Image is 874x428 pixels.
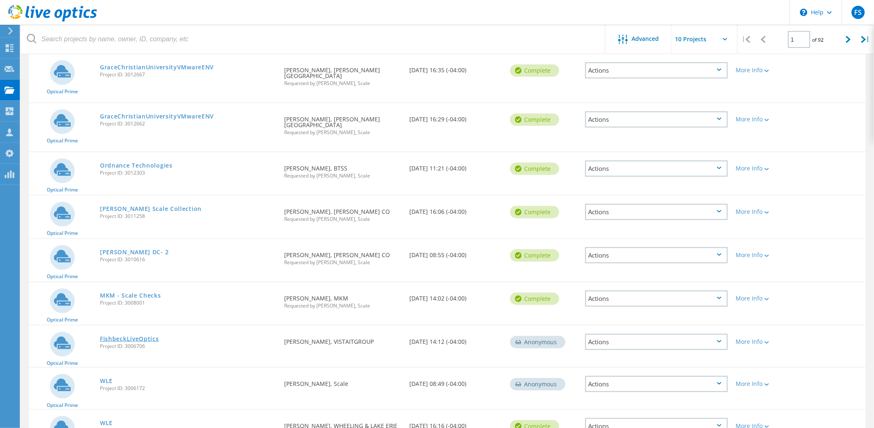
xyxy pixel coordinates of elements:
[585,111,728,128] div: Actions
[406,54,506,81] div: [DATE] 16:35 (-04:00)
[736,381,795,387] div: More Info
[47,138,78,143] span: Optical Prime
[510,114,559,126] div: Complete
[100,121,276,126] span: Project ID: 3012662
[284,217,401,222] span: Requested by [PERSON_NAME], Scale
[284,303,401,308] span: Requested by [PERSON_NAME], Scale
[736,166,795,171] div: More Info
[100,344,276,349] span: Project ID: 3006706
[47,274,78,279] span: Optical Prime
[8,17,97,23] a: Live Optics Dashboard
[100,170,276,175] span: Project ID: 3012303
[585,291,728,307] div: Actions
[510,249,559,262] div: Complete
[736,116,795,122] div: More Info
[406,152,506,180] div: [DATE] 11:21 (-04:00)
[47,317,78,322] span: Optical Prime
[406,196,506,223] div: [DATE] 16:06 (-04:00)
[280,282,406,317] div: [PERSON_NAME], MKM
[100,257,276,262] span: Project ID: 3010616
[100,72,276,77] span: Project ID: 3012667
[280,368,406,395] div: [PERSON_NAME], Scale
[510,378,565,390] div: Anonymous
[510,293,559,305] div: Complete
[100,336,159,342] a: FishbeckLiveOptics
[736,209,795,215] div: More Info
[736,67,795,73] div: More Info
[100,214,276,219] span: Project ID: 3011258
[736,339,795,345] div: More Info
[585,247,728,263] div: Actions
[100,64,214,70] a: GraceChristianUniversityVMwareENV
[280,239,406,273] div: [PERSON_NAME], [PERSON_NAME] CO
[406,103,506,130] div: [DATE] 16:29 (-04:00)
[284,130,401,135] span: Requested by [PERSON_NAME], Scale
[510,206,559,218] div: Complete
[100,386,276,391] span: Project ID: 3006172
[47,403,78,408] span: Optical Prime
[406,239,506,266] div: [DATE] 08:55 (-04:00)
[100,420,113,426] a: WLE
[47,89,78,94] span: Optical Prime
[585,62,728,78] div: Actions
[280,103,406,143] div: [PERSON_NAME], [PERSON_NAME][GEOGRAPHIC_DATA]
[800,9,807,16] svg: \n
[632,36,659,42] span: Advanced
[280,196,406,230] div: [PERSON_NAME], [PERSON_NAME] CO
[406,326,506,353] div: [DATE] 14:12 (-04:00)
[100,206,202,212] a: [PERSON_NAME] Scale Collection
[47,231,78,236] span: Optical Prime
[585,376,728,392] div: Actions
[284,81,401,86] span: Requested by [PERSON_NAME], Scale
[284,260,401,265] span: Requested by [PERSON_NAME], Scale
[280,54,406,94] div: [PERSON_NAME], [PERSON_NAME][GEOGRAPHIC_DATA]
[857,25,874,54] div: |
[47,361,78,366] span: Optical Prime
[812,36,824,43] span: of 92
[738,25,755,54] div: |
[510,64,559,77] div: Complete
[280,326,406,353] div: [PERSON_NAME], VISTAITGROUP
[100,114,214,119] a: GraceChristianUniversityVMwareENV
[510,163,559,175] div: Complete
[100,163,173,168] a: Ordnance Technologies
[736,296,795,301] div: More Info
[100,293,161,298] a: MKM - Scale Checks
[406,368,506,395] div: [DATE] 08:49 (-04:00)
[284,173,401,178] span: Requested by [PERSON_NAME], Scale
[280,152,406,187] div: [PERSON_NAME], BTSS
[47,187,78,192] span: Optical Prime
[585,334,728,350] div: Actions
[100,378,113,384] a: WLE
[854,9,862,16] span: FS
[585,204,728,220] div: Actions
[510,336,565,348] div: Anonymous
[100,300,276,305] span: Project ID: 3008001
[406,282,506,310] div: [DATE] 14:02 (-04:00)
[736,252,795,258] div: More Info
[21,25,606,54] input: Search projects by name, owner, ID, company, etc
[100,249,169,255] a: [PERSON_NAME] DC- 2
[585,161,728,177] div: Actions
